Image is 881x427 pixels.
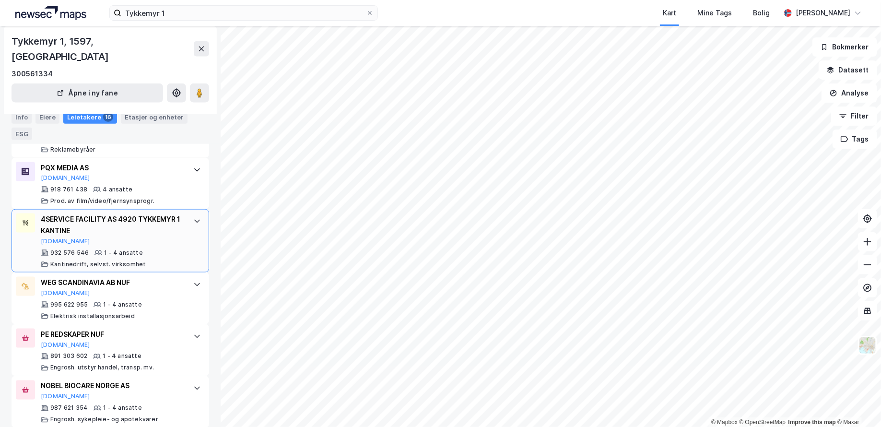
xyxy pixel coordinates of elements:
img: Z [858,336,877,355]
div: Bolig [753,7,770,19]
div: [PERSON_NAME] [796,7,850,19]
button: Filter [831,107,877,126]
div: Tykkemyr 1, 1597, [GEOGRAPHIC_DATA] [12,34,194,64]
div: NOBEL BIOCARE NORGE AS [41,380,184,392]
div: 932 576 546 [50,249,89,257]
button: [DOMAIN_NAME] [41,393,90,401]
div: 300561334 [12,68,53,80]
button: Bokmerker [812,37,877,57]
div: PQX MEDIA AS [41,162,184,174]
button: [DOMAIN_NAME] [41,237,90,245]
div: 16 [103,112,113,122]
a: OpenStreetMap [740,419,786,426]
div: ESG [12,128,32,140]
div: Engrosh. sykepleie- og apotekvarer [50,416,158,424]
a: Improve this map [788,419,836,426]
div: 987 621 354 [50,404,88,412]
div: Prod. av film/video/fjernsynsprogr. [50,197,154,205]
div: 1 - 4 ansatte [103,353,141,360]
button: Åpne i ny fane [12,83,163,103]
div: Etasjer og enheter [125,113,184,121]
div: 4SERVICE FACILITY AS 4920 TYKKEMYR 1 KANTINE [41,213,184,237]
div: Kart [663,7,676,19]
a: Mapbox [711,419,738,426]
button: [DOMAIN_NAME] [41,341,90,349]
div: 918 761 438 [50,186,87,193]
div: 1 - 4 ansatte [104,249,143,257]
div: 995 622 955 [50,301,88,308]
button: Tags [833,130,877,149]
div: Kantinedrift, selvst. virksomhet [50,261,146,268]
div: Eiere [35,110,59,124]
div: WEG SCANDINAVIA AB NUF [41,277,184,288]
div: Kontrollprogram for chat [833,381,881,427]
div: 4 ansatte [103,186,132,193]
div: Info [12,110,32,124]
div: 891 303 602 [50,353,87,360]
div: Engrosh. utstyr handel, transp. mv. [50,364,154,372]
button: [DOMAIN_NAME] [41,289,90,297]
button: Datasett [819,60,877,80]
input: Søk på adresse, matrikkel, gårdeiere, leietakere eller personer [121,6,366,20]
div: 1 - 4 ansatte [103,404,142,412]
div: Elektrisk installasjonsarbeid [50,312,135,320]
button: Analyse [822,83,877,103]
div: PE REDSKAPER NUF [41,329,184,340]
div: Mine Tags [697,7,732,19]
button: [DOMAIN_NAME] [41,174,90,182]
img: logo.a4113a55bc3d86da70a041830d287a7e.svg [15,6,86,20]
div: Leietakere [63,110,117,124]
div: 1 - 4 ansatte [103,301,142,308]
div: Reklamebyråer [50,146,96,154]
iframe: Chat Widget [833,381,881,427]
